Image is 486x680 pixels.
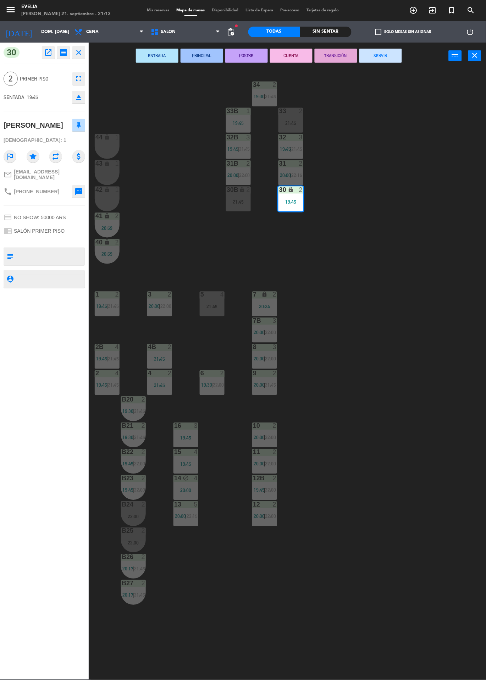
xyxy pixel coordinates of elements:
[74,74,83,83] i: fullscreen
[159,304,160,309] span: |
[247,108,251,114] div: 1
[61,28,69,36] i: arrow_drop_down
[264,94,265,99] span: |
[104,239,110,245] i: lock
[4,169,85,180] a: mail_outline[EMAIL_ADDRESS][DOMAIN_NAME]
[239,187,245,193] i: lock
[181,49,223,63] button: PRINCIPAL
[161,29,176,34] span: SALON
[247,187,251,193] div: 2
[14,169,85,180] span: [EMAIL_ADDRESS][DOMAIN_NAME]
[122,435,133,441] span: 19:30
[451,51,460,60] i: power_input
[226,28,235,36] span: pending_actions
[42,46,55,59] button: open_in_new
[265,356,276,362] span: 22:00
[20,75,69,83] span: PRIMER PISO
[5,4,16,15] i: menu
[299,134,303,140] div: 3
[74,93,83,101] i: eject
[194,502,198,508] div: 5
[122,592,133,598] span: 20:17
[59,48,68,57] i: receipt
[254,356,265,362] span: 20:00
[187,514,198,519] span: 22:15
[265,461,276,467] span: 22:00
[142,397,146,403] div: 2
[142,580,146,587] div: 2
[173,9,209,12] span: Mapa de mesas
[108,356,119,362] span: 21:45
[174,502,175,508] div: 13
[300,27,352,37] div: Sin sentar
[133,461,134,467] span: |
[264,461,265,467] span: |
[375,29,431,35] label: Solo mesas sin asignar
[173,462,198,467] div: 19:45
[252,304,277,309] div: 20:24
[200,304,225,309] div: 21:45
[254,514,265,519] span: 20:00
[4,213,12,222] i: credit_card
[254,461,265,467] span: 20:00
[115,213,120,219] div: 2
[264,487,265,493] span: |
[168,370,172,377] div: 2
[96,382,107,388] span: 19:45
[122,487,133,493] span: 19:45
[72,91,85,104] button: eject
[4,120,63,131] div: [PERSON_NAME]
[290,172,292,178] span: |
[4,72,18,86] span: 2
[315,49,357,63] button: TRANSICIÓN
[273,475,277,482] div: 2
[265,382,276,388] span: 21:45
[273,82,277,88] div: 2
[175,514,186,519] span: 20:00
[226,121,251,126] div: 19:45
[220,292,225,298] div: 4
[254,487,265,493] span: 19:45
[14,189,59,194] span: [PHONE_NUMBER]
[160,304,171,309] span: 22:00
[72,150,85,163] i: attach_money
[409,6,418,15] i: add_circle_outline
[115,239,120,245] div: 2
[108,304,119,309] span: 21:45
[278,121,303,126] div: 21:45
[194,475,198,482] div: 4
[95,160,96,167] div: 43
[95,226,120,231] div: 20:59
[115,370,120,377] div: 4
[280,146,291,152] span: 19:45
[227,172,238,178] span: 20:00
[115,292,120,298] div: 2
[209,9,242,12] span: Disponibilidad
[142,502,146,508] div: 2
[234,24,238,28] span: fiber_manual_record
[238,172,239,178] span: |
[194,449,198,455] div: 4
[6,275,14,283] i: person_pin
[201,382,212,388] span: 19:30
[265,330,276,336] span: 22:00
[213,382,224,388] span: 22:00
[448,6,456,15] i: turned_in_not
[303,9,343,12] span: Tarjetas de regalo
[106,356,108,362] span: |
[280,172,291,178] span: 20:00
[4,150,16,163] i: outlined_flag
[108,382,119,388] span: 21:45
[254,94,265,99] span: 19:30
[429,6,437,15] i: exit_to_app
[95,213,96,219] div: 41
